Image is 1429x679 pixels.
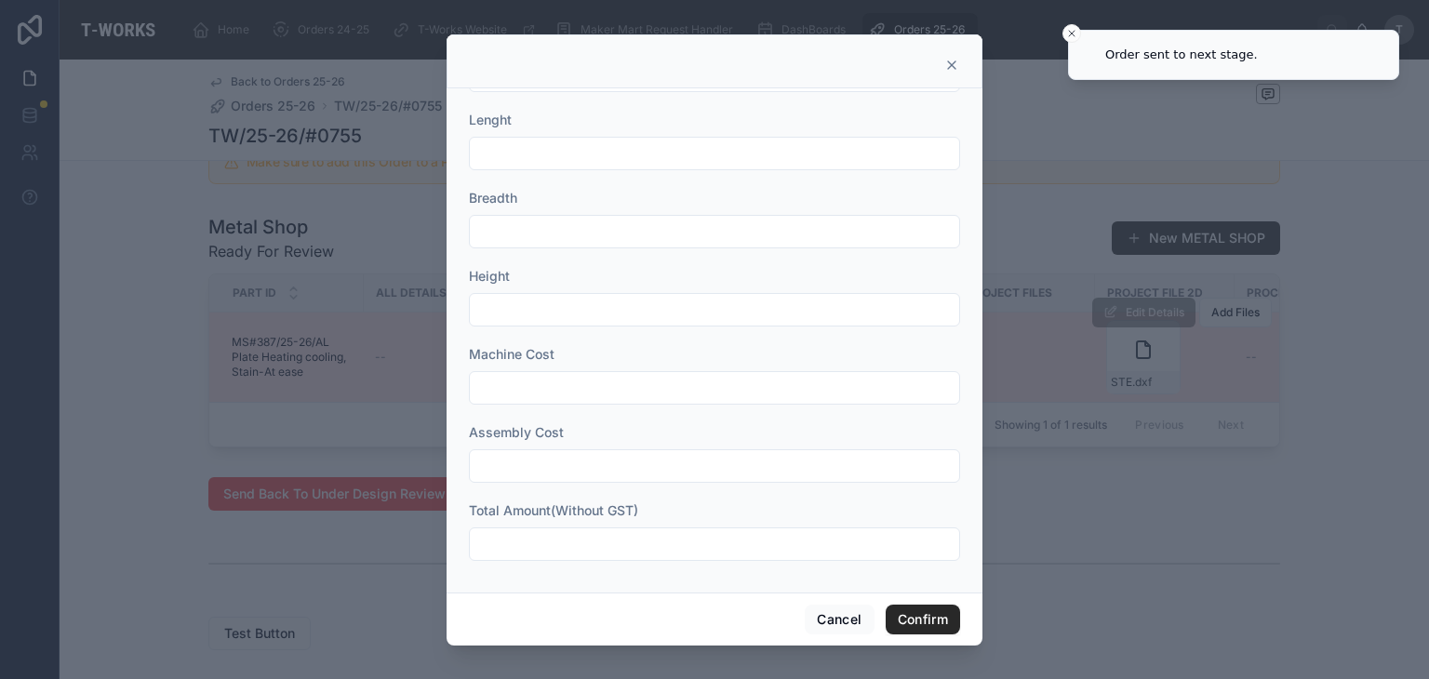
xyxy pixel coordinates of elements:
button: Cancel [805,605,874,634]
span: Breadth [469,190,517,206]
span: Lenght [469,112,512,127]
span: Total Amount(Without GST) [469,502,638,518]
button: Close toast [1062,24,1081,43]
span: Assembly Cost [469,424,564,440]
div: Order sent to next stage. [1105,46,1258,64]
button: Confirm [886,605,960,634]
span: Machine Cost [469,346,554,362]
span: Height [469,268,510,284]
